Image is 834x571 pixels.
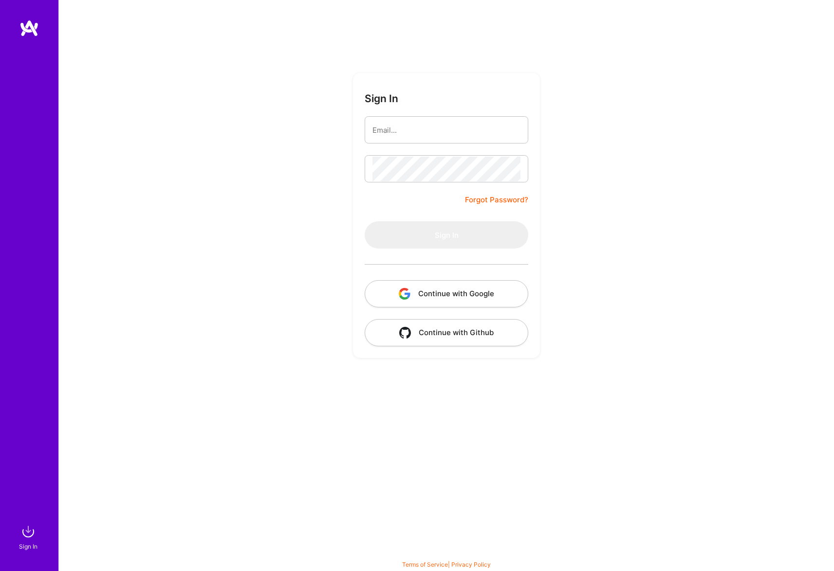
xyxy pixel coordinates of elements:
a: Forgot Password? [465,194,528,206]
img: logo [19,19,39,37]
input: Email... [372,118,520,143]
a: Privacy Policy [451,561,491,568]
button: Continue with Google [365,280,528,307]
img: sign in [19,522,38,541]
img: icon [399,327,411,339]
img: icon [399,288,410,300]
a: sign inSign In [20,522,38,552]
h3: Sign In [365,92,398,105]
button: Sign In [365,221,528,249]
a: Terms of Service [402,561,448,568]
button: Continue with Github [365,319,528,346]
div: © 2025 ATeams Inc., All rights reserved. [58,542,834,566]
span: | [402,561,491,568]
div: Sign In [19,541,37,552]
